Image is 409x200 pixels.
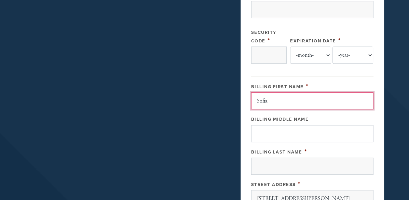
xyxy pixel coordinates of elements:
label: Expiration Date [290,38,336,44]
label: Billing First Name [251,84,304,90]
label: Billing Last Name [251,149,302,155]
span: This field is required. [298,180,301,188]
span: This field is required. [306,82,309,90]
select: Expiration Date month [290,46,331,64]
label: Security Code [251,30,276,44]
select: Expiration Date year [332,46,373,64]
label: Billing Middle Name [251,117,309,122]
span: This field is required. [268,37,270,44]
label: Street Address [251,182,296,187]
span: This field is required. [304,148,307,155]
span: This field is required. [338,37,341,44]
